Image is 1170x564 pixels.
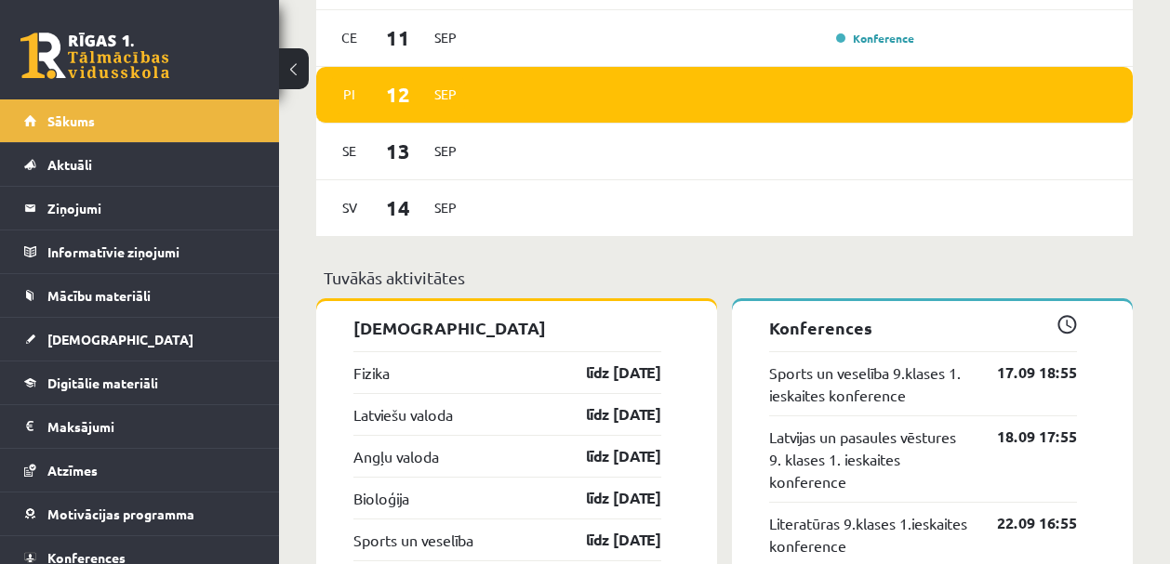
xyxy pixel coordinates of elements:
[969,361,1077,384] a: 17.09 18:55
[24,99,256,142] a: Sākums
[426,193,465,222] span: Sep
[769,315,1077,340] p: Konferences
[769,512,969,557] a: Literatūras 9.klases 1.ieskaites konference
[24,143,256,186] a: Aktuāli
[769,426,969,492] a: Latvijas un pasaules vēstures 9. klases 1. ieskaites konference
[47,462,98,479] span: Atzīmes
[47,187,256,230] legend: Ziņojumi
[47,405,256,448] legend: Maksājumi
[47,505,194,522] span: Motivācijas programma
[24,361,256,404] a: Digitālie materiāli
[836,31,914,46] a: Konference
[553,487,661,509] a: līdz [DATE]
[47,156,92,173] span: Aktuāli
[369,22,427,53] span: 11
[553,403,661,426] a: līdz [DATE]
[369,79,427,110] span: 12
[369,192,427,223] span: 14
[969,426,1077,448] a: 18.09 17:55
[24,230,256,273] a: Informatīvie ziņojumi
[24,187,256,230] a: Ziņojumi
[330,137,369,165] span: Se
[353,529,473,551] a: Sports un veselība
[426,137,465,165] span: Sep
[47,230,256,273] legend: Informatīvie ziņojumi
[47,374,158,391] span: Digitālie materiāli
[353,487,409,509] a: Bioloģija
[24,274,256,317] a: Mācību materiāli
[553,445,661,467] a: līdz [DATE]
[426,23,465,52] span: Sep
[47,331,193,348] span: [DEMOGRAPHIC_DATA]
[369,136,427,166] span: 13
[47,112,95,129] span: Sākums
[969,512,1077,534] a: 22.09 16:55
[769,361,969,406] a: Sports un veselība 9.klases 1. ieskaites konference
[553,529,661,551] a: līdz [DATE]
[426,80,465,109] span: Sep
[353,445,439,467] a: Angļu valoda
[330,80,369,109] span: Pi
[330,193,369,222] span: Sv
[20,33,169,79] a: Rīgas 1. Tālmācības vidusskola
[24,318,256,361] a: [DEMOGRAPHIC_DATA]
[24,492,256,535] a: Motivācijas programma
[324,265,1125,290] p: Tuvākās aktivitātes
[353,403,453,426] a: Latviešu valoda
[353,315,661,340] p: [DEMOGRAPHIC_DATA]
[47,287,151,304] span: Mācību materiāli
[330,23,369,52] span: Ce
[553,361,661,384] a: līdz [DATE]
[353,361,390,384] a: Fizika
[24,449,256,492] a: Atzīmes
[24,405,256,448] a: Maksājumi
